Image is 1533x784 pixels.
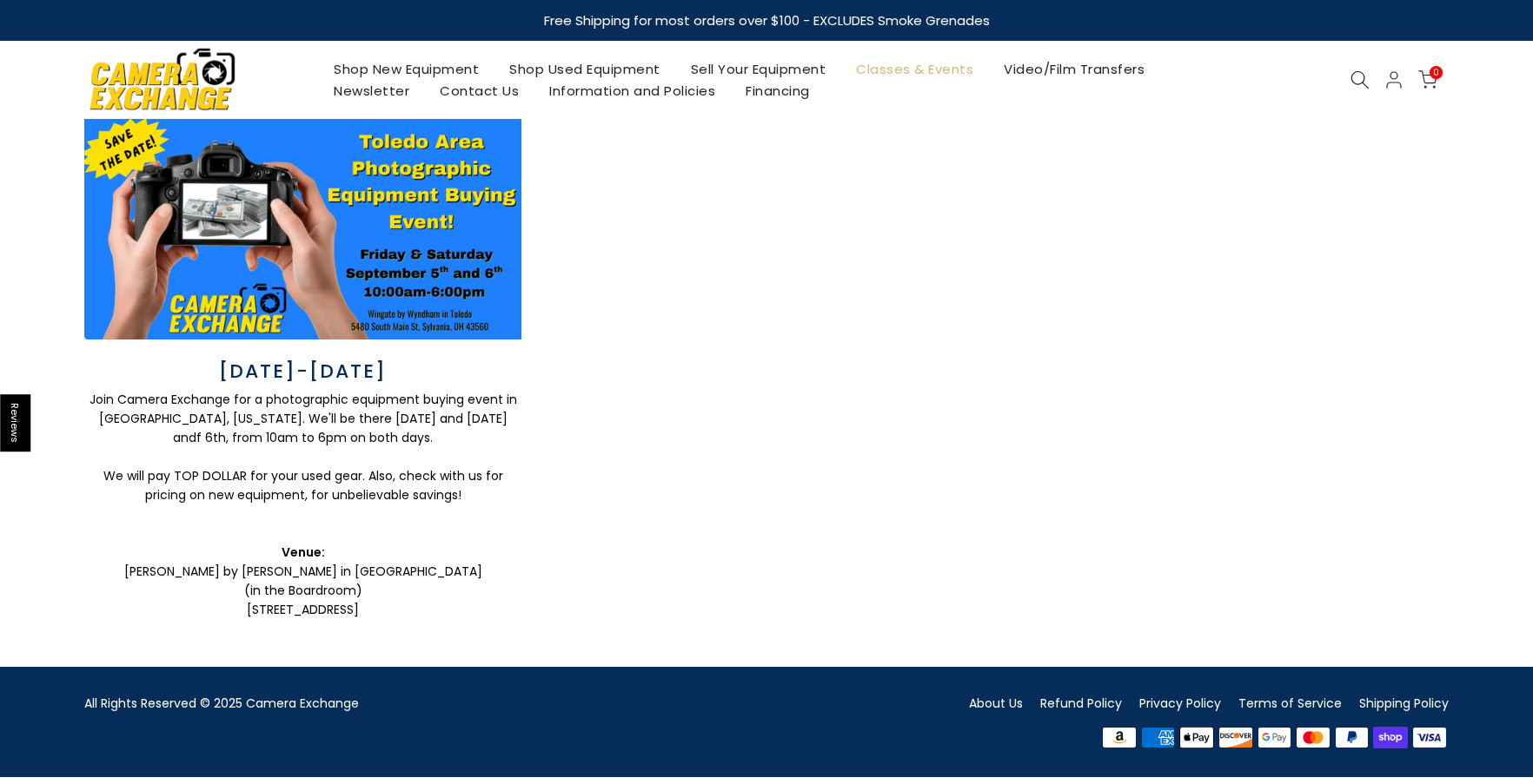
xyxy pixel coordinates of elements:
a: Sell Your Equipment [675,58,841,80]
a: Contact Us [425,80,534,102]
strong: Free Shipping for most orders over $100 - EXCLUDES Smoke Grenades [544,11,990,30]
a: Classes & Events [841,58,989,80]
img: master [1294,725,1333,751]
strong: Venue: [282,544,325,561]
span: 0 [1430,66,1443,79]
a: Terms of Service [1238,695,1342,712]
a: Shop New Equipment [319,58,494,80]
h3: [DATE]-[DATE] [84,357,521,385]
a: 0 [1418,70,1437,89]
img: paypal [1332,725,1371,751]
a: Shop Used Equipment [494,58,676,80]
a: Video/Film Transfers [989,58,1160,80]
img: apple pay [1178,725,1217,751]
a: Newsletter [319,80,425,102]
a: Refund Policy [1040,695,1122,712]
img: google pay [1255,725,1294,751]
img: amazon payments [1100,725,1139,751]
img: discover [1217,725,1256,751]
a: Shipping Policy [1359,695,1449,712]
img: visa [1410,725,1449,751]
a: Information and Policies [534,80,731,102]
a: Financing [731,80,826,102]
img: american express [1138,725,1178,751]
a: About Us [969,695,1023,712]
img: shopify pay [1371,725,1410,751]
p: Join Camera Exchange for a photographic equipment buying event in [GEOGRAPHIC_DATA], [US_STATE]. ... [84,390,521,619]
a: Privacy Policy [1139,695,1221,712]
div: All Rights Reserved © 2025 Camera Exchange [84,693,753,715]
